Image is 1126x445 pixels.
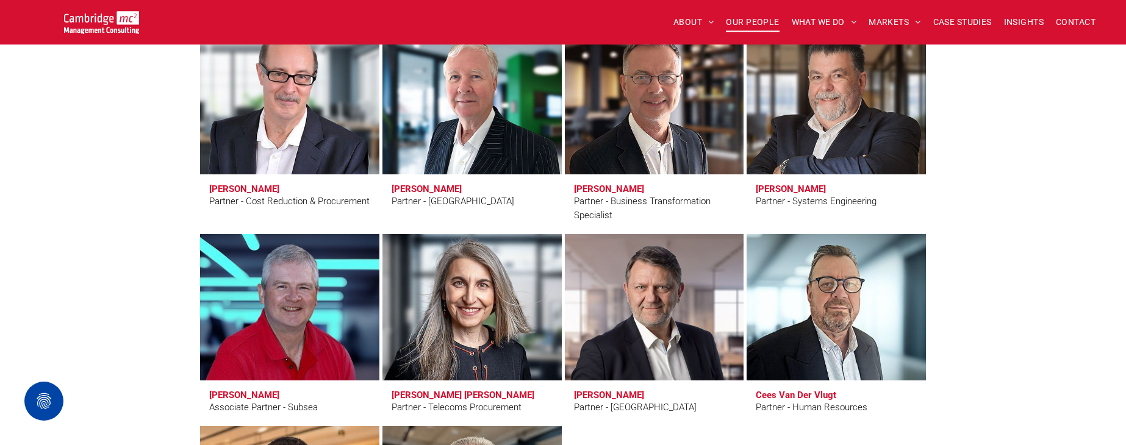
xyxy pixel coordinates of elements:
a: Mark Putt | Partner - Systems Engineering | Cambridge Management Consulting [747,28,926,174]
h3: [PERSON_NAME] [392,183,462,194]
a: Your Business Transformed | Cambridge Management Consulting [64,13,139,26]
a: ABOUT [667,13,720,32]
a: MARKETS [862,13,927,32]
div: Partner - Cost Reduction & Procurement [209,194,370,208]
a: WHAT WE DO [786,13,863,32]
h3: [PERSON_NAME] [574,183,644,194]
a: OUR PEOPLE [720,13,785,32]
div: Partner - [GEOGRAPHIC_DATA] [574,400,697,415]
h3: [PERSON_NAME] [756,183,826,194]
a: CONTACT [1050,13,1102,32]
div: Partner - Systems Engineering [756,194,877,208]
h3: Cees Van Der Vlugt [756,390,836,400]
h3: [PERSON_NAME] [209,183,279,194]
a: Procurement | Simon Jones | Partner - Cost Reduction & Procurement [200,28,379,174]
a: Jean-Pierre Vales | Partner - France | Cambridge Management Consulting [565,234,744,380]
h3: [PERSON_NAME] [574,390,644,400]
a: Cees Van Der Vlugt | Partner - Human Resources | Cambridge Management Consulting [747,234,926,380]
a: INSIGHTS [998,13,1050,32]
a: CASE STUDIES [927,13,998,32]
img: Go to Homepage [64,11,139,34]
a: Elisabeth Rodrigues Simao | Partner - Telecoms Procurement [382,234,562,380]
a: Julian Rawle | Associate Partner - Subsea | Cambridge Management Consulting [200,234,379,380]
div: Partner - Human Resources [756,400,867,415]
div: Associate Partner - Subsea [209,400,318,415]
div: Partner - Telecoms Procurement [392,400,522,415]
div: Partner - Business Transformation Specialist [574,194,735,222]
div: Partner - [GEOGRAPHIC_DATA] [392,194,514,208]
h3: [PERSON_NAME] [209,390,279,400]
a: Phil Laws | Partner - Business Transformation Specialist [565,28,744,174]
a: Andrew Kinnear | Partner - Africa | Cambridge Management Consulting [382,28,562,174]
h3: [PERSON_NAME] [PERSON_NAME] [392,390,534,400]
